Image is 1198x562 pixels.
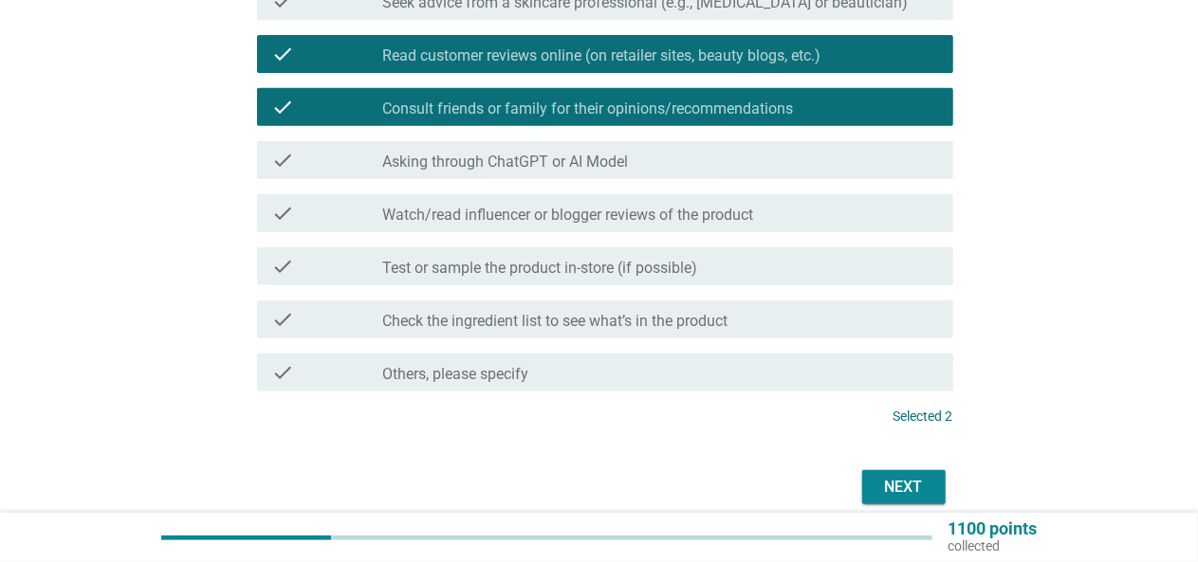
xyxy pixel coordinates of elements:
[383,365,529,384] label: Others, please specify
[948,520,1037,537] p: 1100 points
[948,537,1037,554] p: collected
[383,100,794,118] label: Consult friends or family for their opinions/recommendations
[383,312,728,331] label: Check the ingredient list to see what’s in the product
[272,202,295,225] i: check
[383,259,698,278] label: Test or sample the product in-store (if possible)
[272,361,295,384] i: check
[877,476,931,499] div: Next
[272,149,295,172] i: check
[383,153,629,172] label: Asking through ChatGPT or AI Model
[272,255,295,278] i: check
[272,96,295,118] i: check
[862,470,946,504] button: Next
[383,206,754,225] label: Watch/read influencer or blogger reviews of the product
[383,46,821,65] label: Read customer reviews online (on retailer sites, beauty blogs, etc.)
[894,407,953,426] p: Selected 2
[272,308,295,331] i: check
[272,43,295,65] i: check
